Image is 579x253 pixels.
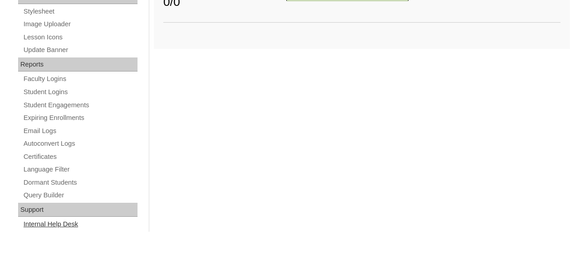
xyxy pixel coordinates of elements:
[23,177,138,188] a: Dormant Students
[23,19,138,30] a: Image Uploader
[23,44,138,56] a: Update Banner
[23,164,138,175] a: Language Filter
[23,6,138,17] a: Stylesheet
[18,203,138,217] div: Support
[23,100,138,111] a: Student Engagements
[23,125,138,137] a: Email Logs
[23,73,138,85] a: Faculty Logins
[23,112,138,124] a: Expiring Enrollments
[23,138,138,149] a: Autoconvert Logs
[23,219,138,230] a: Internal Help Desk
[18,57,138,72] div: Reports
[23,190,138,201] a: Query Builder
[23,32,138,43] a: Lesson Icons
[23,151,138,162] a: Certificates
[23,86,138,98] a: Student Logins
